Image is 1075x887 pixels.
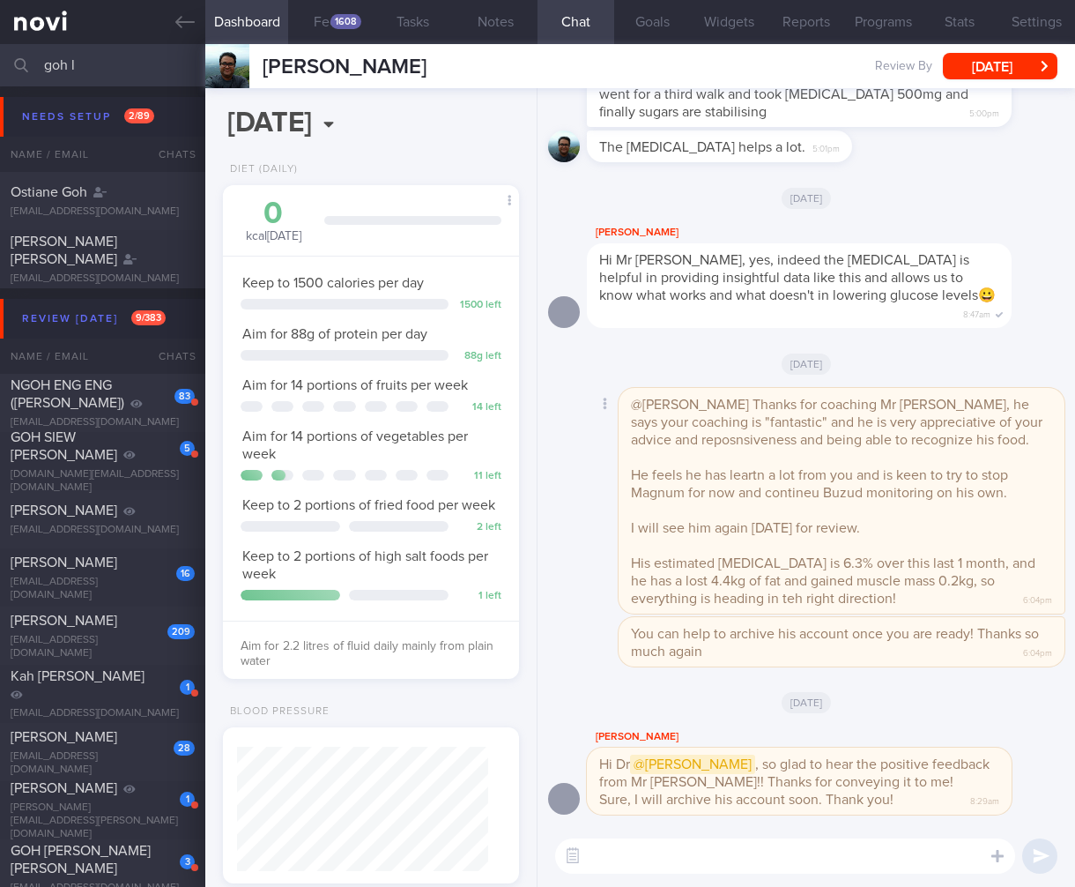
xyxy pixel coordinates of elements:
[457,521,501,534] div: 2 left
[242,378,468,392] span: Aim for 14 portions of fruits per week
[1023,590,1052,607] span: 6:04pm
[599,253,996,302] span: Hi Mr [PERSON_NAME], yes, indeed the [MEDICAL_DATA] is helpful in providing insightful data like ...
[176,566,195,581] div: 16
[963,304,990,321] span: 8:47am
[11,707,195,720] div: [EMAIL_ADDRESS][DOMAIN_NAME]
[875,59,932,75] span: Review By
[241,640,493,668] span: Aim for 2.2 litres of fluid daily mainly from plain water
[11,524,195,537] div: [EMAIL_ADDRESS][DOMAIN_NAME]
[174,389,195,404] div: 83
[599,140,805,154] span: The [MEDICAL_DATA] helps a lot.
[180,792,195,807] div: 1
[631,556,1035,606] span: His estimated [MEDICAL_DATA] is 6.3% over this last 1 month, and he has a lost 4.4kg of fat and g...
[241,198,307,229] div: 0
[782,188,832,209] span: [DATE]
[969,103,999,120] span: 5:00pm
[242,327,427,341] span: Aim for 88g of protein per day
[11,801,195,841] div: [PERSON_NAME][EMAIL_ADDRESS][PERSON_NAME][DOMAIN_NAME]
[11,669,145,683] span: Kah [PERSON_NAME]
[223,163,298,176] div: Diet (Daily)
[11,205,195,219] div: [EMAIL_ADDRESS][DOMAIN_NAME]
[457,590,501,603] div: 1 left
[631,521,860,535] span: I will see him again [DATE] for review.
[167,624,195,639] div: 209
[782,692,832,713] span: [DATE]
[241,198,307,245] div: kcal [DATE]
[599,793,893,807] span: Sure, I will archive his account soon. Thank you!
[11,416,195,429] div: [EMAIL_ADDRESS][DOMAIN_NAME]
[131,310,166,325] span: 9 / 383
[124,108,154,123] span: 2 / 89
[457,350,501,363] div: 88 g left
[18,307,170,331] div: Review [DATE]
[174,741,195,756] div: 28
[457,299,501,312] div: 1500 left
[631,398,1042,447] span: @[PERSON_NAME] Thanks for coaching Mr [PERSON_NAME], he says your coaching is "fantastic" and he ...
[242,498,495,512] span: Keep to 2 portions of fried food per week
[242,549,488,581] span: Keep to 2 portions of high salt foods per week
[11,634,195,660] div: [EMAIL_ADDRESS][DOMAIN_NAME]
[1023,643,1052,660] span: 6:04pm
[631,468,1008,500] span: He feels he has leartn a lot from you and is keen to try to stop Magnum for now and contineu Buzu...
[242,276,424,290] span: Keep to 1500 calories per day
[11,750,195,777] div: [EMAIL_ADDRESS][DOMAIN_NAME]
[587,727,1064,748] div: [PERSON_NAME]
[11,185,87,199] span: Ostiane Goh
[263,56,426,78] span: [PERSON_NAME]
[11,468,195,495] div: [DOMAIN_NAME][EMAIL_ADDRESS][DOMAIN_NAME]
[970,791,999,808] span: 8:29am
[330,14,361,29] div: 1608
[587,222,1064,243] div: [PERSON_NAME]
[242,429,468,461] span: Aim for 14 portions of vegetables per week
[11,576,195,602] div: [EMAIL_ADDRESS][DOMAIN_NAME]
[18,105,159,129] div: Needs setup
[11,730,117,744] span: [PERSON_NAME]
[11,614,117,628] span: [PERSON_NAME]
[631,627,1039,659] span: You can help to archive his account once you are ready! Thanks so much again
[180,441,195,456] div: 5
[180,680,195,695] div: 1
[11,555,117,570] span: [PERSON_NAME]
[11,844,151,876] span: GOH [PERSON_NAME] [PERSON_NAME]
[782,354,832,375] span: [DATE]
[630,755,755,774] span: @[PERSON_NAME]
[943,53,1057,79] button: [DATE]
[135,137,205,172] div: Chats
[11,781,117,795] span: [PERSON_NAME]
[180,854,195,869] div: 3
[135,339,205,374] div: Chats
[812,138,840,155] span: 5:01pm
[11,378,124,410] span: NGOH ENG ENG ([PERSON_NAME])
[457,401,501,414] div: 14 left
[11,272,195,286] div: [EMAIL_ADDRESS][DOMAIN_NAME]
[457,470,501,483] div: 11 left
[11,430,117,462] span: GOH SIEW [PERSON_NAME]
[11,503,117,518] span: [PERSON_NAME]
[223,705,330,719] div: Blood Pressure
[11,235,117,266] span: [PERSON_NAME] [PERSON_NAME]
